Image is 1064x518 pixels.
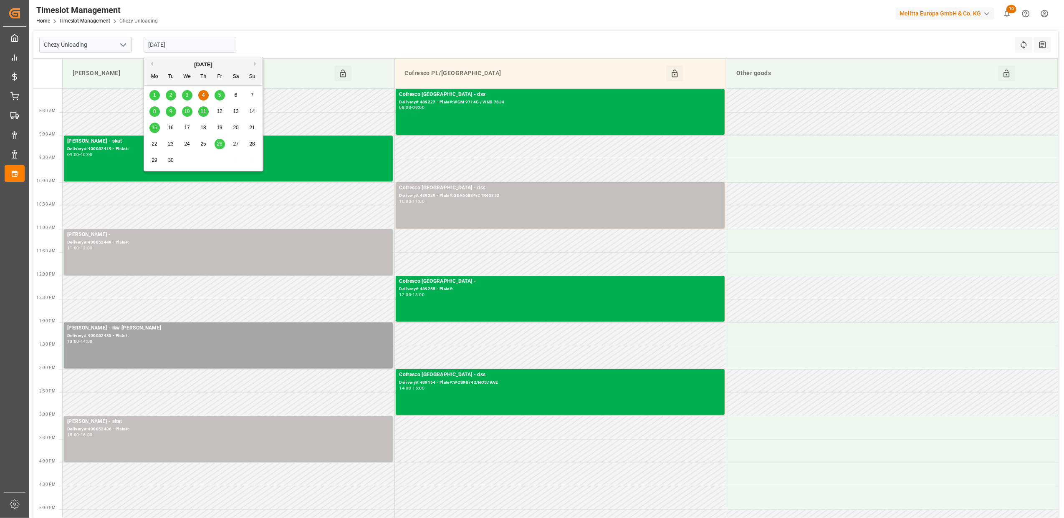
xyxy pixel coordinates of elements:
[166,139,176,149] div: Choose Tuesday, September 23rd, 2025
[69,65,334,81] div: [PERSON_NAME]
[166,155,176,166] div: Choose Tuesday, September 30th, 2025
[198,90,209,101] div: Choose Thursday, September 4th, 2025
[200,125,206,131] span: 18
[249,125,255,131] span: 21
[215,72,225,82] div: Fr
[412,199,425,203] div: 11:00
[168,141,173,147] span: 23
[182,90,192,101] div: Choose Wednesday, September 3rd, 2025
[217,141,222,147] span: 26
[67,239,389,246] div: Delivery#:400052449 - Plate#:
[39,108,56,113] span: 8:30 AM
[166,72,176,82] div: Tu
[198,72,209,82] div: Th
[149,90,160,101] div: Choose Monday, September 1st, 2025
[67,231,389,239] div: [PERSON_NAME] -
[233,108,238,114] span: 13
[81,433,93,437] div: 16:00
[67,339,79,343] div: 13:00
[79,339,81,343] div: -
[67,137,389,146] div: [PERSON_NAME] - skat
[152,141,157,147] span: 22
[67,332,389,339] div: Delivery#:400052485 - Plate#:
[149,155,160,166] div: Choose Monday, September 29th, 2025
[399,379,721,386] div: Delivery#:489154 - Plate#:WOS98742/NO579AE
[153,108,156,114] span: 8
[39,459,56,463] span: 4:00 PM
[247,72,258,82] div: Su
[36,179,56,183] span: 10:00 AM
[39,319,56,323] span: 1:00 PM
[399,106,411,109] div: 08:00
[184,108,190,114] span: 10
[249,108,255,114] span: 14
[59,18,110,24] a: Timeslot Management
[67,426,389,433] div: Delivery#:400052486 - Plate#:
[399,293,411,297] div: 12:00
[36,202,56,206] span: 10:30 AM
[36,225,56,230] span: 11:00 AM
[116,38,129,51] button: open menu
[231,90,241,101] div: Choose Saturday, September 6th, 2025
[215,139,225,149] div: Choose Friday, September 26th, 2025
[399,286,721,293] div: Delivery#:489255 - Plate#:
[233,125,238,131] span: 20
[399,371,721,379] div: Cofresco [GEOGRAPHIC_DATA] - dss
[168,157,173,163] span: 30
[399,99,721,106] div: Delivery#:489227 - Plate#:WGM 9714G / WND 78J4
[399,386,411,390] div: 14:00
[39,435,56,440] span: 3:30 PM
[166,90,176,101] div: Choose Tuesday, September 2nd, 2025
[202,92,205,98] span: 4
[166,106,176,117] div: Choose Tuesday, September 9th, 2025
[182,106,192,117] div: Choose Wednesday, September 10th, 2025
[168,125,173,131] span: 16
[147,87,260,168] div: month 2025-09
[81,153,93,156] div: 10:00
[169,108,172,114] span: 9
[399,277,721,286] div: Cofresco [GEOGRAPHIC_DATA] -
[39,155,56,160] span: 9:30 AM
[144,60,263,69] div: [DATE]
[247,90,258,101] div: Choose Sunday, September 7th, 2025
[152,157,157,163] span: 29
[411,293,412,297] div: -
[998,4,1016,23] button: show 10 new notifications
[733,65,998,81] div: Other goods
[148,61,153,66] button: Previous Month
[235,92,238,98] span: 6
[153,92,156,98] span: 1
[39,482,56,487] span: 4:30 PM
[182,139,192,149] div: Choose Wednesday, September 24th, 2025
[79,246,81,250] div: -
[247,123,258,133] div: Choose Sunday, September 21st, 2025
[412,293,425,297] div: 13:00
[217,108,222,114] span: 12
[166,123,176,133] div: Choose Tuesday, September 16th, 2025
[79,153,81,156] div: -
[39,505,56,510] span: 5:00 PM
[401,65,666,81] div: Cofresco PL/[GEOGRAPHIC_DATA]
[144,37,236,53] input: DD-MM-YYYY
[198,106,209,117] div: Choose Thursday, September 11th, 2025
[39,342,56,347] span: 1:30 PM
[198,123,209,133] div: Choose Thursday, September 18th, 2025
[411,199,412,203] div: -
[249,141,255,147] span: 28
[896,5,998,21] button: Melitta Europa GmbH & Co. KG
[251,92,254,98] span: 7
[247,106,258,117] div: Choose Sunday, September 14th, 2025
[233,141,238,147] span: 27
[81,339,93,343] div: 14:00
[149,106,160,117] div: Choose Monday, September 8th, 2025
[896,8,994,20] div: Melitta Europa GmbH & Co. KG
[67,153,79,156] div: 09:00
[67,246,79,250] div: 11:00
[399,91,721,99] div: Cofresco [GEOGRAPHIC_DATA] - dss
[399,184,721,192] div: Cofresco [GEOGRAPHIC_DATA] - dss
[231,106,241,117] div: Choose Saturday, September 13th, 2025
[39,37,132,53] input: Type to search/select
[231,123,241,133] div: Choose Saturday, September 20th, 2025
[217,125,222,131] span: 19
[152,125,157,131] span: 15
